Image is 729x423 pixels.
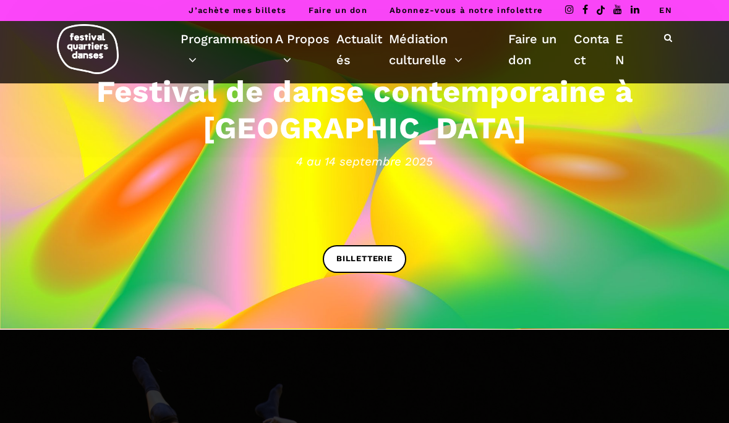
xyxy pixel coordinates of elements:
a: A Propos [275,28,337,70]
a: Abonnez-vous à notre infolettre [390,6,543,15]
a: Faire un don [508,28,574,70]
span: 4 au 14 septembre 2025 [12,152,717,170]
span: BILLETTERIE [336,253,393,266]
a: BILLETTERIE [323,245,406,273]
a: Programmation [181,28,275,70]
a: Contact [574,28,615,70]
img: logo-fqd-med [57,24,119,74]
a: EN [659,6,672,15]
h3: Festival de danse contemporaine à [GEOGRAPHIC_DATA] [12,73,717,146]
a: J’achète mes billets [189,6,286,15]
a: Faire un don [309,6,367,15]
a: Médiation culturelle [389,28,508,70]
a: EN [615,28,630,70]
a: Actualités [336,28,389,70]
